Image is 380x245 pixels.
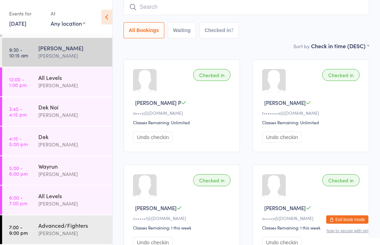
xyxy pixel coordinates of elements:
button: All Bookings [123,23,164,39]
button: Undo checkin [133,132,173,143]
div: [PERSON_NAME] [38,111,106,119]
button: Exit kiosk mode [326,215,368,224]
button: Checked in7 [199,23,239,39]
a: 6:00 -7:00 pmAll Levels[PERSON_NAME] [2,186,112,215]
time: 5:00 - 6:00 pm [9,165,28,176]
div: Classes Remaining: Unlimited [133,120,233,126]
time: 6:00 - 7:00 pm [9,195,27,206]
span: [PERSON_NAME] [264,99,306,107]
div: Dek Noi [38,103,106,111]
div: c•••••1@[DOMAIN_NAME] [133,215,233,221]
a: 12:00 -1:00 pmAll Levels[PERSON_NAME] [2,68,112,96]
time: 7:00 - 9:00 pm [9,224,28,235]
time: 4:15 - 5:00 pm [9,136,28,147]
a: 5:00 -6:00 pmWayrun[PERSON_NAME] [2,156,112,185]
div: Events for [9,8,44,19]
div: At [51,8,85,19]
div: Any location [51,19,85,27]
div: Classes Remaining: 1 this week [262,225,362,231]
a: 9:30 -10:15 am[PERSON_NAME][PERSON_NAME] [2,38,112,67]
div: Checked in [193,69,230,81]
button: Undo checkin [262,132,302,143]
div: Checked in [322,175,360,187]
button: Waiting [168,23,196,39]
time: 12:00 - 1:00 pm [9,76,27,88]
span: [PERSON_NAME] [135,205,177,212]
div: Dek [38,133,106,140]
div: [PERSON_NAME] [38,81,106,89]
time: 3:45 - 4:15 pm [9,106,27,117]
div: Advanced/Fighters [38,221,106,229]
div: t•••••••s@[DOMAIN_NAME] [262,110,362,116]
div: [PERSON_NAME] [38,200,106,208]
div: All Levels [38,74,106,81]
div: Check in time (DESC) [311,42,369,50]
button: how to secure with pin [327,228,368,233]
div: Checked in [193,175,230,187]
a: 3:45 -4:15 pmDek Noi[PERSON_NAME] [2,97,112,126]
div: Classes Remaining: Unlimited [262,120,362,126]
div: a•••y@[DOMAIN_NAME] [133,110,233,116]
a: 7:00 -9:00 pmAdvanced/Fighters[PERSON_NAME] [2,215,112,244]
div: [PERSON_NAME] [38,140,106,149]
div: Classes Remaining: 1 this week [133,225,233,231]
span: [PERSON_NAME] P [135,99,181,107]
div: s••••y@[DOMAIN_NAME] [262,215,362,221]
div: All Levels [38,192,106,200]
div: [PERSON_NAME] [38,229,106,237]
div: [PERSON_NAME] [38,52,106,60]
div: [PERSON_NAME] [38,170,106,178]
div: Checked in [322,69,360,81]
div: 7 [231,28,234,33]
a: 4:15 -5:00 pmDek[PERSON_NAME] [2,127,112,156]
a: [DATE] [9,19,26,27]
div: [PERSON_NAME] [38,44,106,52]
time: 9:30 - 10:15 am [9,47,28,58]
div: Wayrun [38,162,106,170]
span: [PERSON_NAME] [264,205,306,212]
label: Sort by [293,43,310,50]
